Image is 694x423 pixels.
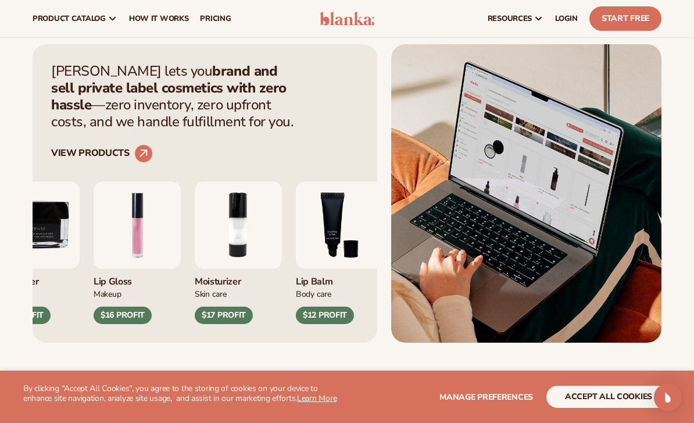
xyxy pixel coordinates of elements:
div: Open Intercom Messenger [654,383,682,411]
span: Manage preferences [439,392,533,403]
a: Start Free [589,6,661,31]
div: Moisturizer [195,269,282,288]
div: Lip Gloss [94,269,181,288]
div: Makeup [94,287,181,300]
img: Smoothing lip balm. [296,182,383,269]
div: 3 / 9 [296,182,383,325]
div: $12 PROFIT [296,307,354,324]
div: $17 PROFIT [195,307,253,324]
div: 2 / 9 [195,182,282,325]
div: Skin Care [195,287,282,300]
span: pricing [200,14,231,23]
span: How It Works [129,14,189,23]
img: Moisturizing lotion. [195,182,282,269]
img: Pink lip gloss. [94,182,181,269]
a: Learn More [297,393,337,404]
p: By clicking "Accept All Cookies", you agree to the storing of cookies on your device to enhance s... [23,384,347,404]
a: VIEW PRODUCTS [51,144,153,163]
strong: brand and sell private label cosmetics with zero hassle [51,62,287,114]
div: 1 / 9 [94,182,181,325]
p: [PERSON_NAME] lets you —zero inventory, zero upfront costs, and we handle fulfillment for you. [51,63,301,130]
img: Shopify Image 2 [391,44,661,343]
button: Manage preferences [439,386,533,408]
span: product catalog [33,14,106,23]
span: resources [488,14,532,23]
div: Body Care [296,287,383,300]
div: Lip Balm [296,269,383,288]
div: $16 PROFIT [94,307,152,324]
span: LOGIN [555,14,578,23]
img: logo [320,12,374,26]
button: accept all cookies [546,386,671,408]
